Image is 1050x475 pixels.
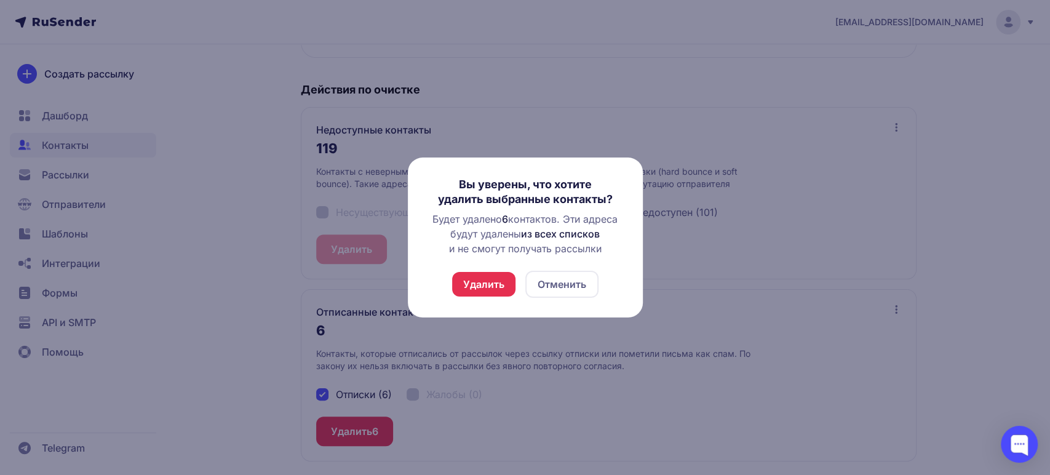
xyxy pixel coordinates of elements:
button: Удалить [452,272,515,297]
div: Будет удалено контактов. Эти адреса будут удалены и не смогут получать рассылки [428,212,623,256]
span: 6 [502,213,508,225]
h3: Вы уверены, что хотите удалить выбранные контакты? [428,177,623,207]
span: из всех списков [521,228,600,240]
button: Отменить [525,271,599,298]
